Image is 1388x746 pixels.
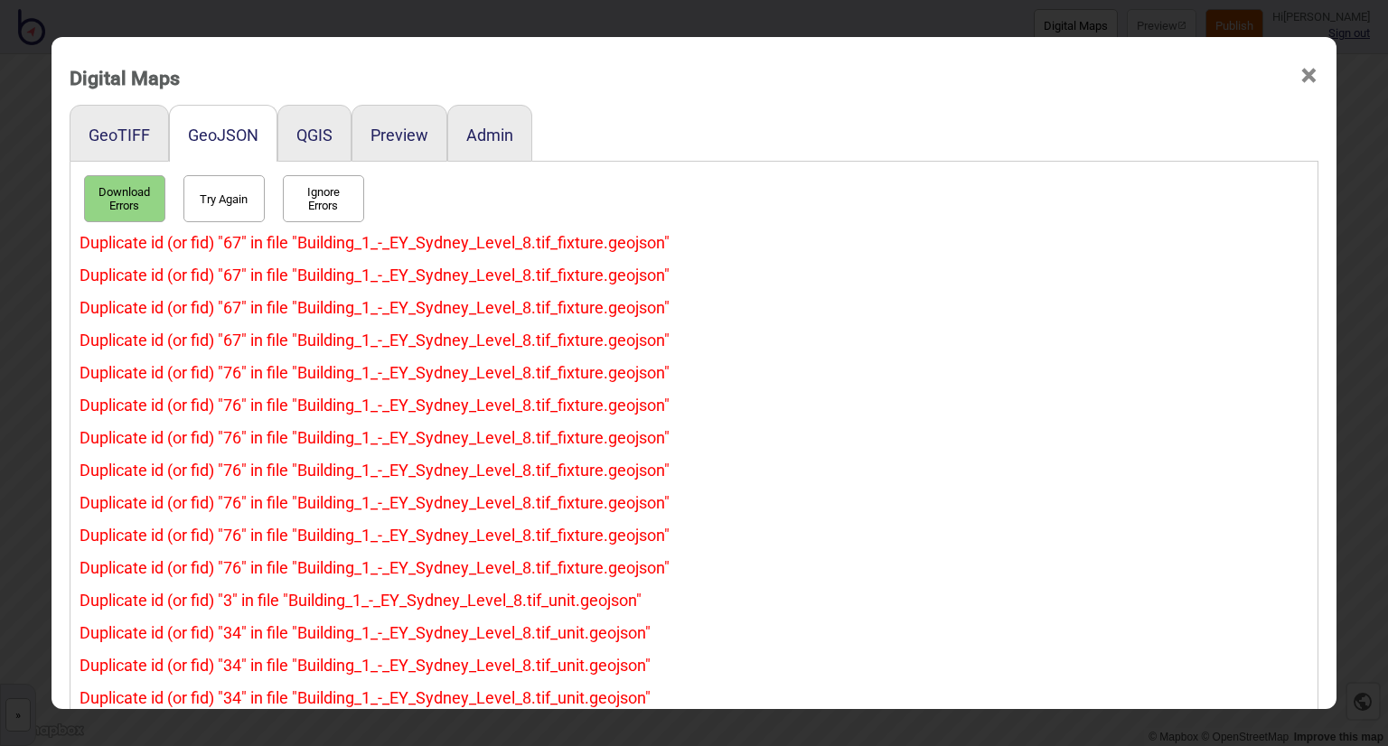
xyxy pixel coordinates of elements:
div: Duplicate id (or fid) "67" in file "Building_1_-_EY_Sydney_Level_8.tif_fixture.geojson" [80,259,1308,292]
div: Duplicate id (or fid) "76" in file "Building_1_-_EY_Sydney_Level_8.tif_fixture.geojson" [80,487,1308,519]
div: Digital Maps [70,59,180,98]
button: Try Again [183,175,265,222]
button: Preview [370,126,428,145]
div: Duplicate id (or fid) "76" in file "Building_1_-_EY_Sydney_Level_8.tif_fixture.geojson" [80,422,1308,454]
div: Duplicate id (or fid) "76" in file "Building_1_-_EY_Sydney_Level_8.tif_fixture.geojson" [80,389,1308,422]
button: GeoTIFF [89,126,150,145]
div: Duplicate id (or fid) "76" in file "Building_1_-_EY_Sydney_Level_8.tif_fixture.geojson" [80,357,1308,389]
div: Duplicate id (or fid) "3" in file "Building_1_-_EY_Sydney_Level_8.tif_unit.geojson" [80,584,1308,617]
div: Duplicate id (or fid) "67" in file "Building_1_-_EY_Sydney_Level_8.tif_fixture.geojson" [80,227,1308,259]
div: Duplicate id (or fid) "76" in file "Building_1_-_EY_Sydney_Level_8.tif_fixture.geojson" [80,552,1308,584]
div: Duplicate id (or fid) "34" in file "Building_1_-_EY_Sydney_Level_8.tif_unit.geojson" [80,649,1308,682]
button: QGIS [296,126,333,145]
div: Duplicate id (or fid) "34" in file "Building_1_-_EY_Sydney_Level_8.tif_unit.geojson" [80,617,1308,649]
div: Duplicate id (or fid) "34" in file "Building_1_-_EY_Sydney_Level_8.tif_unit.geojson" [80,682,1308,714]
div: Duplicate id (or fid) "67" in file "Building_1_-_EY_Sydney_Level_8.tif_fixture.geojson" [80,324,1308,357]
span: × [1299,46,1318,106]
button: Download Errors [84,175,165,222]
button: GeoJSON [188,126,258,145]
button: Ignore Errors [283,175,364,222]
button: Admin [466,126,513,145]
div: Duplicate id (or fid) "76" in file "Building_1_-_EY_Sydney_Level_8.tif_fixture.geojson" [80,454,1308,487]
div: Duplicate id (or fid) "67" in file "Building_1_-_EY_Sydney_Level_8.tif_fixture.geojson" [80,292,1308,324]
div: Duplicate id (or fid) "76" in file "Building_1_-_EY_Sydney_Level_8.tif_fixture.geojson" [80,519,1308,552]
